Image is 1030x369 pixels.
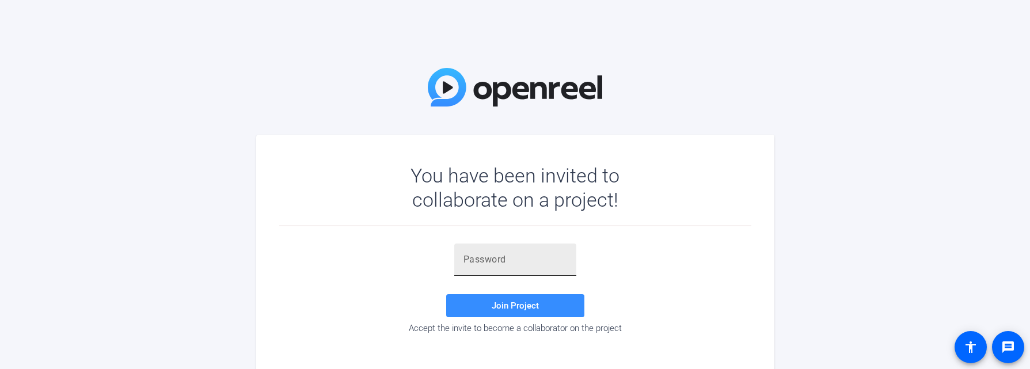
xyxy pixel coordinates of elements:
[279,323,751,333] div: Accept the invite to become a collaborator on the project
[377,163,653,212] div: You have been invited to collaborate on a project!
[428,68,603,106] img: OpenReel Logo
[1001,340,1015,354] mat-icon: message
[463,253,567,267] input: Password
[964,340,978,354] mat-icon: accessibility
[446,294,584,317] button: Join Project
[492,300,539,311] span: Join Project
